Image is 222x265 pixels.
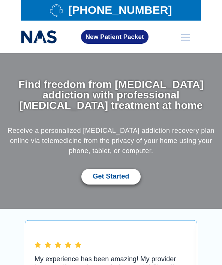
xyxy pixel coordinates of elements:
span: New Patient Packet [85,34,144,40]
span: [PHONE_NUMBER] [66,6,172,14]
img: national addiction specialists online suboxone clinic - logo [21,28,57,45]
a: New Patient Packet [81,30,148,44]
a: [PHONE_NUMBER] [25,4,197,17]
h1: Find freedom from [MEDICAL_DATA] addiction with professional [MEDICAL_DATA] treatment at home [6,79,216,111]
span: Get Started [93,173,129,181]
a: Get Started [81,169,140,185]
p: Receive a personalized [MEDICAL_DATA] addiction recovery plan online via telemedicine from the pr... [6,126,216,156]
